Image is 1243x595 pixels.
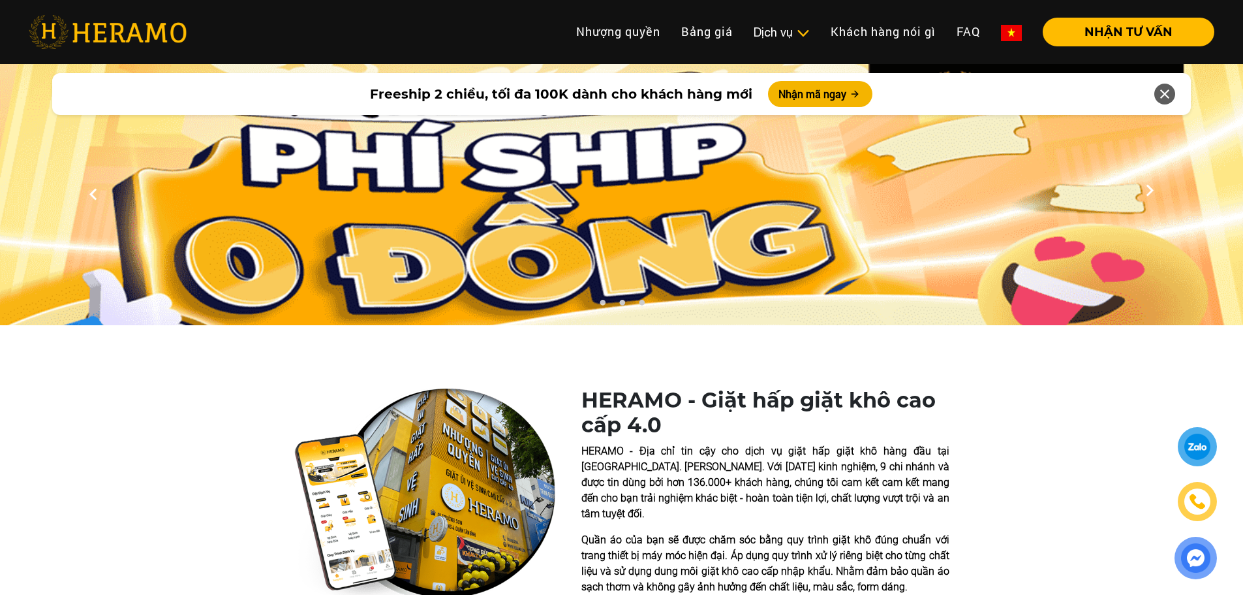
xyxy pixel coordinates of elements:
[581,388,949,438] h1: HERAMO - Giặt hấp giặt khô cao cấp 4.0
[671,18,743,46] a: Bảng giá
[615,299,628,312] button: 2
[581,532,949,595] p: Quần áo của bạn sẽ được chăm sóc bằng quy trình giặt khô đúng chuẩn với trang thiết bị máy móc hi...
[566,18,671,46] a: Nhượng quyền
[370,84,752,104] span: Freeship 2 chiều, tối đa 100K dành cho khách hàng mới
[1189,493,1206,510] img: phone-icon
[596,299,609,312] button: 1
[768,81,872,107] button: Nhận mã ngay
[946,18,990,46] a: FAQ
[581,443,949,522] p: HERAMO - Địa chỉ tin cậy cho dịch vụ giặt hấp giặt khô hàng đầu tại [GEOGRAPHIC_DATA]. [PERSON_NA...
[1001,25,1022,41] img: vn-flag.png
[1180,484,1215,519] a: phone-icon
[29,15,187,49] img: heramo-logo.png
[820,18,946,46] a: Khách hàng nói gì
[754,24,810,41] div: Dịch vụ
[635,299,648,312] button: 3
[796,27,810,40] img: subToggleIcon
[1032,26,1214,38] a: NHẬN TƯ VẤN
[1043,18,1214,46] button: NHẬN TƯ VẤN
